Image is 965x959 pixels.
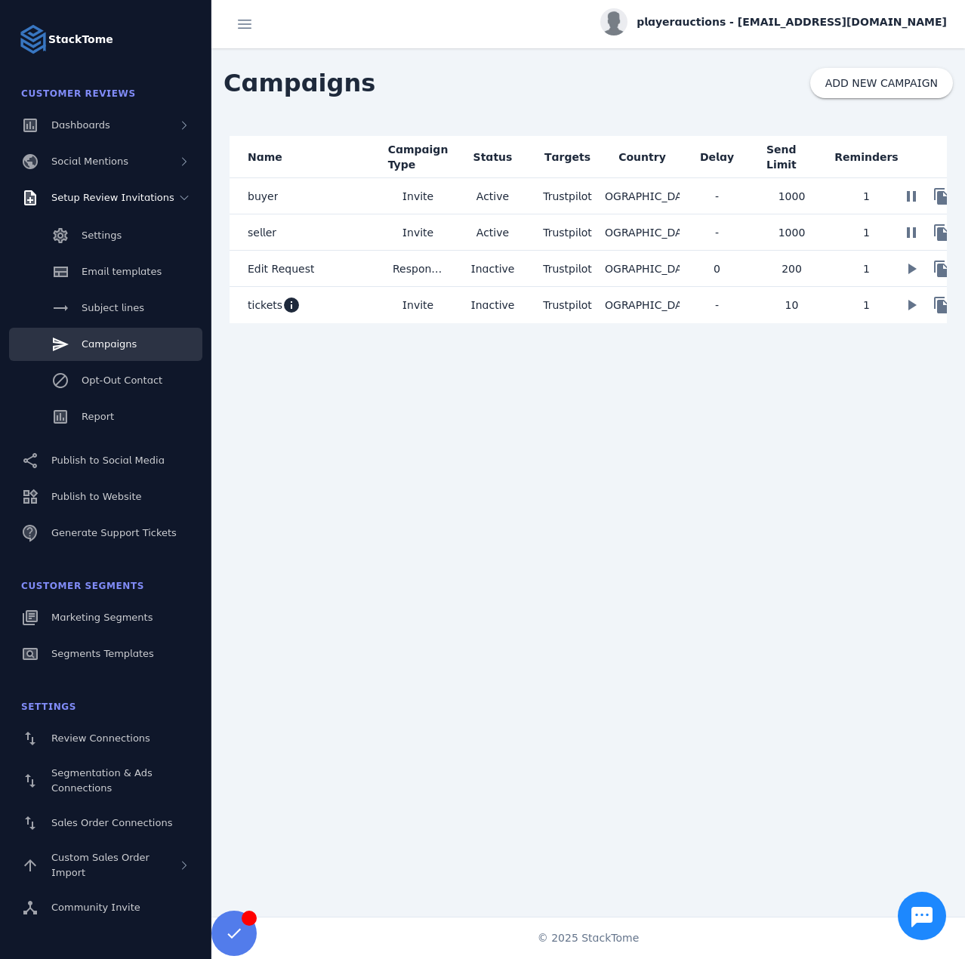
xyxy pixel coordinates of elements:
mat-cell: [GEOGRAPHIC_DATA] [605,251,680,287]
span: playerauctions - [EMAIL_ADDRESS][DOMAIN_NAME] [637,14,947,30]
mat-header-cell: Campaign Type [381,136,455,178]
a: Segmentation & Ads Connections [9,758,202,803]
mat-cell: 10 [754,287,829,323]
span: Custom Sales Order Import [51,852,150,878]
span: Setup Review Invitations [51,192,174,203]
span: Segmentation & Ads Connections [51,767,153,794]
span: Settings [82,230,122,241]
mat-cell: 1 [829,214,904,251]
span: Subject lines [82,302,144,313]
span: Response [393,260,443,278]
span: © 2025 StackTome [538,930,640,946]
span: Trustpilot [543,190,592,202]
mat-cell: 1000 [754,178,829,214]
span: Invite [402,187,433,205]
img: profile.jpg [600,8,627,35]
mat-cell: Inactive [455,251,530,287]
a: Campaigns [9,328,202,361]
mat-cell: Active [455,214,530,251]
mat-cell: 1 [829,287,904,323]
mat-cell: [GEOGRAPHIC_DATA] [605,287,680,323]
span: Edit Request [248,260,314,278]
span: Trustpilot [543,299,592,311]
span: Community Invite [51,902,140,913]
span: Settings [21,702,76,712]
mat-cell: [GEOGRAPHIC_DATA] [605,214,680,251]
span: Customer Reviews [21,88,136,99]
mat-cell: Inactive [455,287,530,323]
a: Generate Support Tickets [9,517,202,550]
span: ADD NEW CAMPAIGN [825,78,938,88]
span: seller [248,224,276,242]
span: Generate Support Tickets [51,527,177,538]
span: Campaigns [211,53,387,113]
mat-cell: 0 [680,251,754,287]
mat-cell: - [680,287,754,323]
mat-header-cell: Send Limit [754,136,829,178]
span: buyer [248,187,278,205]
mat-cell: 1 [829,251,904,287]
button: playerauctions - [EMAIL_ADDRESS][DOMAIN_NAME] [600,8,947,35]
img: Logo image [18,24,48,54]
span: Sales Order Connections [51,817,172,828]
button: ADD NEW CAMPAIGN [810,68,953,98]
strong: StackTome [48,32,113,48]
span: Email templates [82,266,162,277]
a: Subject lines [9,291,202,325]
mat-header-cell: Targets [530,136,605,178]
a: Community Invite [9,891,202,924]
span: Campaigns [82,338,137,350]
span: Review Connections [51,732,150,744]
span: Social Mentions [51,156,128,167]
a: Review Connections [9,722,202,755]
a: Segments Templates [9,637,202,671]
mat-cell: [GEOGRAPHIC_DATA] [605,178,680,214]
a: Settings [9,219,202,252]
span: Invite [402,224,433,242]
mat-icon: info [282,296,301,314]
mat-cell: - [680,178,754,214]
span: Invite [402,296,433,314]
span: Publish to Website [51,491,141,502]
span: Dashboards [51,119,110,131]
mat-header-cell: Delay [680,136,754,178]
mat-header-cell: Country [605,136,680,178]
a: Opt-Out Contact [9,364,202,397]
span: Marketing Segments [51,612,153,623]
a: Email templates [9,255,202,288]
mat-header-cell: Status [455,136,530,178]
span: Trustpilot [543,263,592,275]
mat-cell: Active [455,178,530,214]
mat-cell: 200 [754,251,829,287]
mat-cell: 1000 [754,214,829,251]
span: Report [82,411,114,422]
a: Report [9,400,202,433]
a: Publish to Website [9,480,202,513]
mat-header-cell: Name [230,136,381,178]
a: Marketing Segments [9,601,202,634]
mat-cell: 1 [829,178,904,214]
mat-cell: - [680,214,754,251]
span: Customer Segments [21,581,144,591]
span: Trustpilot [543,227,592,239]
span: Segments Templates [51,648,154,659]
span: tickets [248,296,282,314]
mat-header-cell: Reminders [829,136,904,178]
span: Publish to Social Media [51,455,165,466]
a: Sales Order Connections [9,806,202,840]
span: Opt-Out Contact [82,375,162,386]
a: Publish to Social Media [9,444,202,477]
